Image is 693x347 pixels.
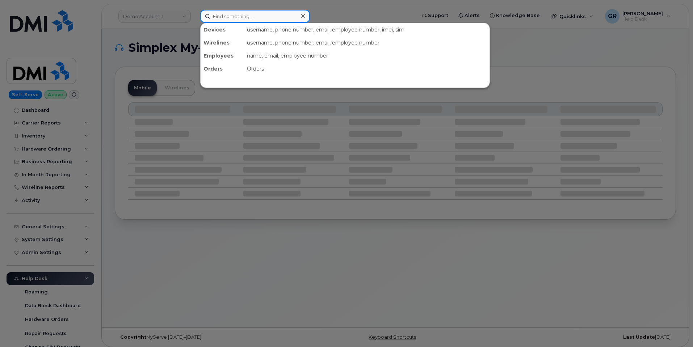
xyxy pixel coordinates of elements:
[201,23,244,36] div: Devices
[201,36,244,49] div: Wirelines
[201,49,244,62] div: Employees
[201,62,244,75] div: Orders
[244,23,490,36] div: username, phone number, email, employee number, imei, sim
[244,62,490,75] div: Orders
[244,36,490,49] div: username, phone number, email, employee number
[244,49,490,62] div: name, email, employee number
